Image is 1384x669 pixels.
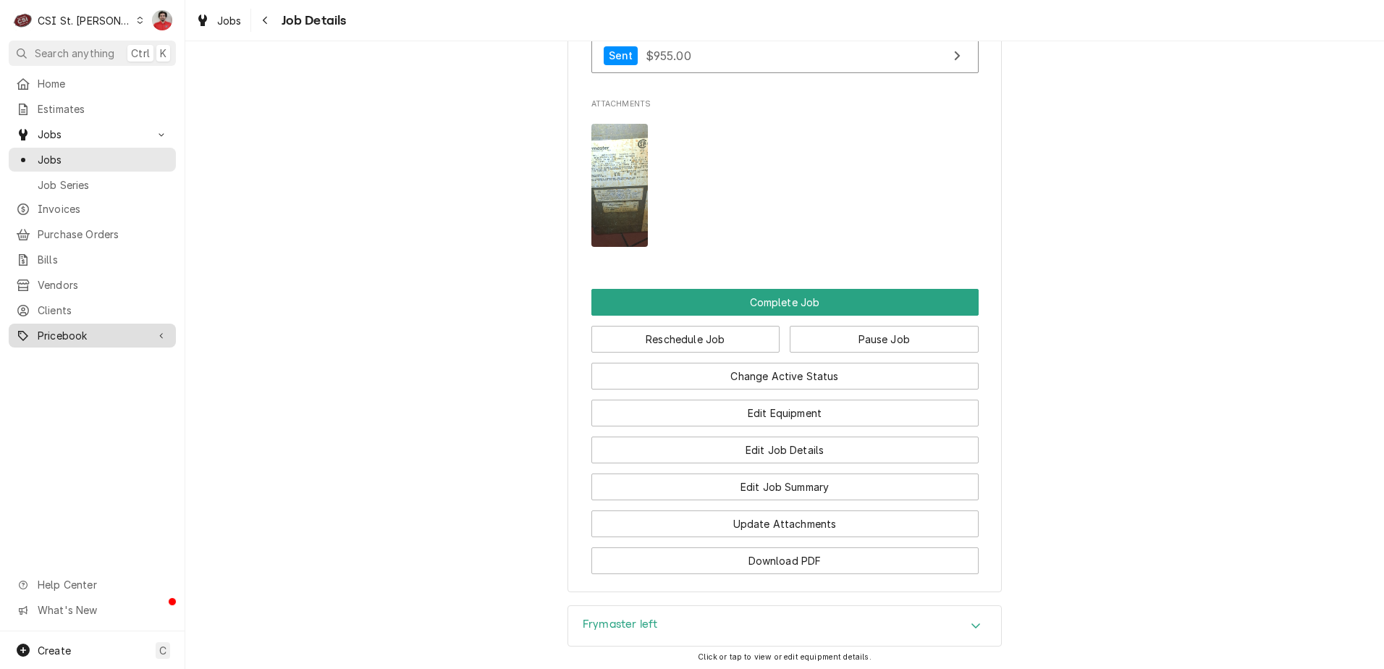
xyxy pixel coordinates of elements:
img: uCaN2sswSri446iWfn9b [591,124,649,247]
button: Edit Equipment [591,400,979,426]
button: Change Active Status [591,363,979,390]
div: Button Group Row [591,463,979,500]
div: Button Group Row [591,316,979,353]
span: C [159,643,166,658]
a: Bills [9,248,176,272]
a: Go to Jobs [9,122,176,146]
div: Nicholas Faubert's Avatar [152,10,172,30]
div: NF [152,10,172,30]
span: Search anything [35,46,114,61]
span: Bills [38,252,169,267]
button: Pause Job [790,326,979,353]
span: Ctrl [131,46,150,61]
button: Edit Job Details [591,437,979,463]
div: Frymaster left [567,605,1002,647]
div: Attachments [591,98,979,258]
div: Button Group [591,289,979,574]
div: Accordion Header [568,606,1001,647]
button: Search anythingCtrlK [9,41,176,66]
a: View Purchase Order [591,38,979,74]
button: Edit Job Summary [591,474,979,500]
span: What's New [38,602,167,618]
div: Button Group Row [591,353,979,390]
a: Job Series [9,173,176,197]
div: Button Group Row [591,289,979,316]
button: Accordion Details Expand Trigger [568,606,1001,647]
a: Estimates [9,97,176,121]
span: Vendors [38,277,169,293]
span: Jobs [38,127,147,142]
div: CSI St. Louis's Avatar [13,10,33,30]
a: Vendors [9,273,176,297]
div: Button Group Row [591,390,979,426]
button: Reschedule Job [591,326,780,353]
a: Go to Help Center [9,573,176,597]
a: Go to Pricebook [9,324,176,348]
a: Invoices [9,197,176,221]
span: Create [38,644,71,657]
a: Clients [9,298,176,322]
a: Jobs [9,148,176,172]
div: Button Group Row [591,426,979,463]
span: Help Center [38,577,167,592]
a: Home [9,72,176,96]
span: K [160,46,166,61]
span: Job Details [277,11,347,30]
span: Clients [38,303,169,318]
span: Jobs [38,152,169,167]
span: Attachments [591,98,979,110]
span: Invoices [38,201,169,216]
span: Click or tap to view or edit equipment details. [698,652,872,662]
span: Pricebook [38,328,147,343]
button: Navigate back [254,9,277,32]
span: Jobs [217,13,242,28]
span: Estimates [38,101,169,117]
button: Download PDF [591,547,979,574]
a: Purchase Orders [9,222,176,246]
div: Button Group Row [591,537,979,574]
span: Purchase Orders [38,227,169,242]
h3: Frymaster left [583,618,657,631]
span: $955.00 [646,48,691,62]
div: Sent [604,46,638,66]
a: Go to What's New [9,598,176,622]
span: Attachments [591,112,979,258]
span: Job Series [38,177,169,193]
div: C [13,10,33,30]
div: Button Group Row [591,500,979,537]
span: Home [38,76,169,91]
a: Jobs [190,9,248,33]
div: CSI St. [PERSON_NAME] [38,13,132,28]
button: Update Attachments [591,510,979,537]
button: Complete Job [591,289,979,316]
